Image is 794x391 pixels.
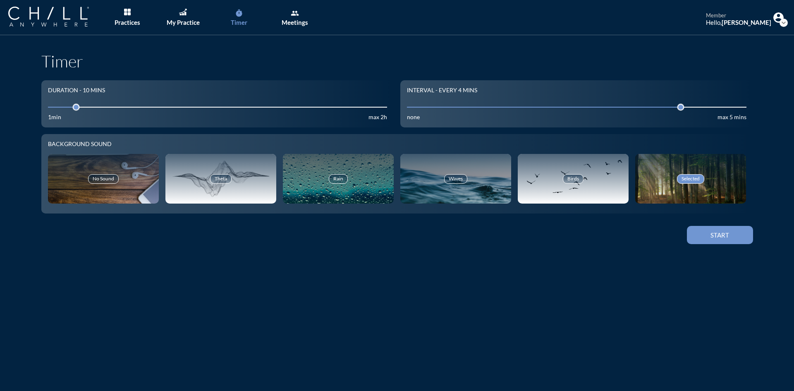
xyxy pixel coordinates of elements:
div: No Sound [88,174,119,183]
div: member [706,12,771,19]
div: Hello, [706,19,771,26]
div: 1min [48,114,61,121]
div: Timer [231,19,247,26]
div: max 5 mins [717,114,746,121]
img: Graph [179,9,187,15]
div: Start [701,231,739,239]
div: Selected [677,174,704,183]
div: Theta [210,174,232,183]
div: Meetings [282,19,308,26]
button: Start [687,226,753,244]
div: Birds [563,174,584,183]
i: expand_more [780,19,788,27]
div: none [407,114,420,121]
div: My Practice [167,19,200,26]
div: Practices [115,19,140,26]
strong: [PERSON_NAME] [722,19,771,26]
a: Company Logo [8,7,105,28]
h1: Timer [41,51,753,71]
img: Company Logo [8,7,89,26]
div: Interval - Every 4 mins [407,87,477,94]
img: List [124,9,131,15]
div: Duration - 10 mins [48,87,105,94]
div: Background sound [48,141,746,148]
i: timer [235,9,243,17]
img: Profile icon [773,12,784,23]
div: max 2h [368,114,387,121]
i: group [291,9,299,17]
div: Waves [444,174,467,183]
div: Rain [329,174,348,183]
